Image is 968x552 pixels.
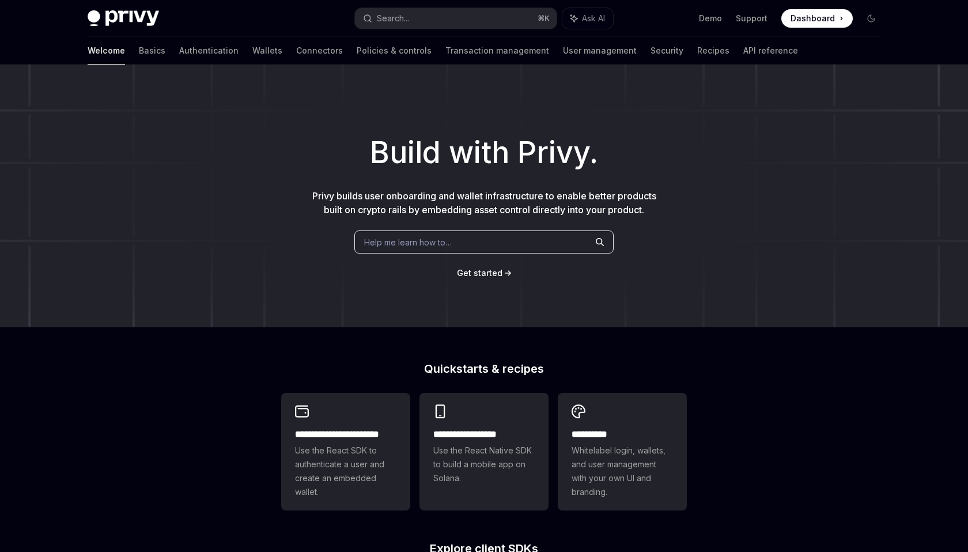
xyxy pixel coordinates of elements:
[377,12,409,25] div: Search...
[736,13,767,24] a: Support
[572,444,673,499] span: Whitelabel login, wallets, and user management with your own UI and branding.
[862,9,880,28] button: Toggle dark mode
[651,37,683,65] a: Security
[355,8,557,29] button: Search...⌘K
[18,130,950,175] h1: Build with Privy.
[357,37,432,65] a: Policies & controls
[296,37,343,65] a: Connectors
[562,8,613,29] button: Ask AI
[419,393,549,511] a: **** **** **** ***Use the React Native SDK to build a mobile app on Solana.
[457,268,502,278] span: Get started
[697,37,729,65] a: Recipes
[364,236,452,248] span: Help me learn how to…
[139,37,165,65] a: Basics
[743,37,798,65] a: API reference
[791,13,835,24] span: Dashboard
[295,444,396,499] span: Use the React SDK to authenticate a user and create an embedded wallet.
[563,37,637,65] a: User management
[433,444,535,485] span: Use the React Native SDK to build a mobile app on Solana.
[538,14,550,23] span: ⌘ K
[445,37,549,65] a: Transaction management
[312,190,656,215] span: Privy builds user onboarding and wallet infrastructure to enable better products built on crypto ...
[252,37,282,65] a: Wallets
[457,267,502,279] a: Get started
[781,9,853,28] a: Dashboard
[699,13,722,24] a: Demo
[558,393,687,511] a: **** *****Whitelabel login, wallets, and user management with your own UI and branding.
[88,10,159,27] img: dark logo
[582,13,605,24] span: Ask AI
[281,363,687,375] h2: Quickstarts & recipes
[179,37,239,65] a: Authentication
[88,37,125,65] a: Welcome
